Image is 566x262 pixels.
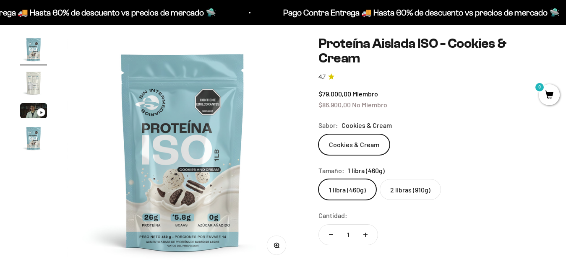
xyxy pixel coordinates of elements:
[282,6,558,19] p: Pago Contra Entrega 🚚 Hasta 60% de descuento vs precios de mercado 🛸
[318,101,351,109] span: $86.900,00
[20,36,47,65] button: Ir al artículo 1
[352,90,378,98] span: Miembro
[539,91,560,100] a: 0
[352,101,387,109] span: No Miembro
[20,70,47,96] img: Proteína Aislada ISO - Cookies & Cream
[318,73,326,82] span: 4.7
[20,125,47,154] button: Ir al artículo 4
[353,225,378,245] button: Aumentar cantidad
[318,73,546,82] a: 4.74.7 de 5.0 estrellas
[20,125,47,152] img: Proteína Aislada ISO - Cookies & Cream
[20,36,47,63] img: Proteína Aislada ISO - Cookies & Cream
[20,103,47,121] button: Ir al artículo 3
[20,70,47,99] button: Ir al artículo 2
[342,120,392,131] span: Cookies & Cream
[318,90,351,98] span: $79.000,00
[318,210,347,221] label: Cantidad:
[318,120,338,131] legend: Sabor:
[318,165,344,176] legend: Tamaño:
[318,36,546,65] h1: Proteína Aislada ISO - Cookies & Cream
[348,165,385,176] span: 1 libra (460g)
[535,82,545,92] mark: 0
[319,225,343,245] button: Reducir cantidad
